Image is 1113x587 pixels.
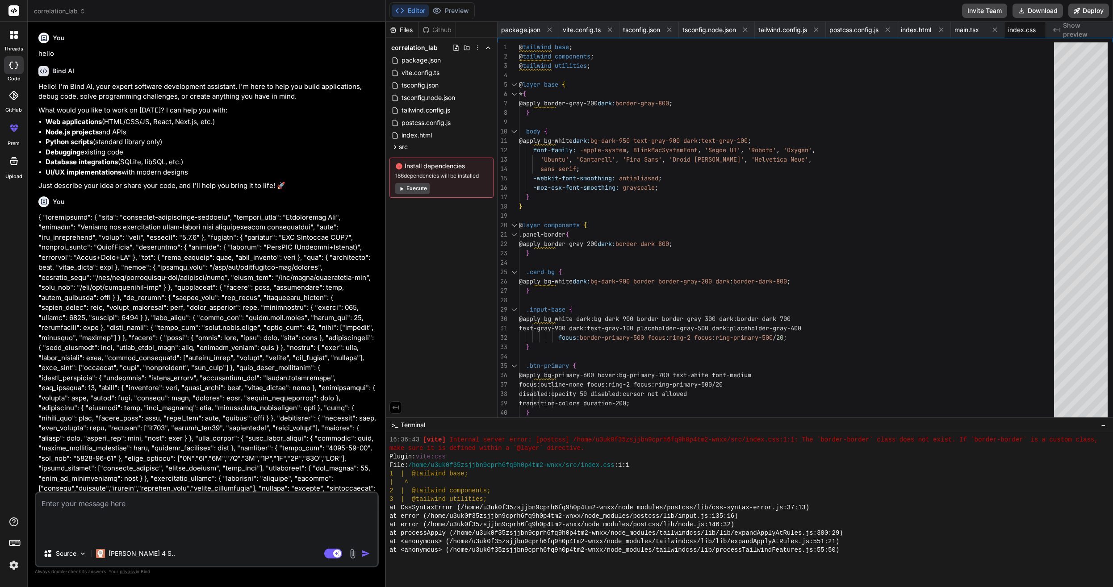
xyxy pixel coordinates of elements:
div: 16 [498,183,507,192]
div: 1 [498,42,507,52]
span: make sure it is defined within a `@layer` directive. [389,444,585,453]
span: ; [787,277,791,285]
div: Click to collapse the range. [508,267,520,277]
div: 30 [498,314,507,324]
span: ring-primary-500 [715,333,773,341]
span: -allowed [658,390,687,398]
span: ; [783,333,787,341]
div: Github [419,25,456,34]
span: src [399,142,408,151]
span: tsconfig.node.json [682,25,736,34]
img: Pick Models [79,550,87,558]
label: GitHub [5,106,22,114]
div: Click to collapse the range. [508,127,520,136]
span: correlation_lab [34,7,86,16]
span: 'Cantarell' [576,155,615,163]
span: ; [658,174,662,182]
span: , [615,155,619,163]
div: 6 [498,89,507,99]
span: 'Segoe UI' [705,146,741,154]
span: body [526,127,540,135]
span: :1:1 [615,461,630,470]
li: with modern designs [46,167,377,178]
li: and APIs [46,127,377,137]
span: tailwind.config.js [401,105,451,116]
span: ; [748,137,751,145]
span: -webkit-font-smoothing: [533,174,615,182]
div: 19 [498,211,507,221]
span: { [569,305,573,313]
span: text-gray-900 [633,137,680,145]
span: } [526,343,530,351]
span: } [519,202,523,210]
img: settings [6,558,21,573]
span: layer [523,80,540,88]
span: base [544,80,558,88]
div: 18 [498,202,507,211]
div: 37 [498,380,507,389]
li: (SQLite, libSQL, etc.) [46,157,377,167]
div: 8 [498,108,507,117]
span: { [573,362,576,370]
button: Preview [429,4,473,17]
label: threads [4,45,23,53]
div: 32 [498,333,507,342]
span: components [555,52,590,60]
h6: Bind AI [52,67,74,75]
button: Editor [392,4,429,17]
span: @ [519,80,523,88]
div: 15 [498,174,507,183]
span: : [698,137,701,145]
span: base [555,43,569,51]
img: attachment [347,549,358,559]
span: ; [669,99,673,107]
div: 14 [498,164,507,174]
span: tailwind [523,43,551,51]
span: / [773,333,776,341]
div: 4 [498,71,507,80]
div: 23 [498,249,507,258]
span: at processApply (/home/u3uk0f35zsjjbn9cprh6fq9h0p4tm2-wnxx/node_modules/tailwindcss/lib/lib/expan... [389,529,843,537]
span: @apply border-gray-200 [519,240,598,248]
span: 'Droid [PERSON_NAME]' [669,155,744,163]
span: { [562,80,565,88]
span: 1 | @tailwind base; [389,470,468,478]
span: 'Helvetica Neue' [751,155,808,163]
div: 7 [498,99,507,108]
span: dark [715,277,730,285]
p: Source [56,549,76,558]
span: antialiased [619,174,658,182]
span: : [712,333,715,341]
div: Click to collapse the range. [508,361,520,371]
label: Upload [5,173,22,180]
span: vite.config.ts [563,25,601,34]
div: Click to collapse the range. [508,80,520,89]
span: Internal server error: [postcss] /home/u3uk0f35zsjjbn9cprh6fq9h0p4tm2-wnxx/src/index.css:1:1: The... [449,436,1098,444]
li: (HTML/CSS/JS, React, Next.js, etc.) [46,117,377,127]
span: : [665,333,669,341]
div: 27 [498,286,507,296]
p: hello [38,49,377,59]
span: @apply border-gray-200 [519,99,598,107]
label: code [8,75,20,83]
p: [PERSON_NAME] 4 S.. [109,549,175,558]
div: Click to collapse the range. [508,230,520,239]
span: -apple-system [580,146,626,154]
span: .input-base [526,305,565,313]
div: 17 [498,192,507,202]
button: Download [1013,4,1063,18]
span: .panel-border [519,230,565,238]
span: dark: [573,137,590,145]
div: 21 [498,230,507,239]
div: 34 [498,352,507,361]
span: bg-dark-900 [590,277,630,285]
div: 39 [498,399,507,408]
img: Claude 4 Sonnet [96,549,105,558]
span: tailwind [523,52,551,60]
span: 16:36:43 [389,436,419,444]
div: 9 [498,117,507,127]
span: { [544,127,548,135]
span: index.html [901,25,931,34]
span: , [626,146,630,154]
span: >_ [391,420,398,429]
